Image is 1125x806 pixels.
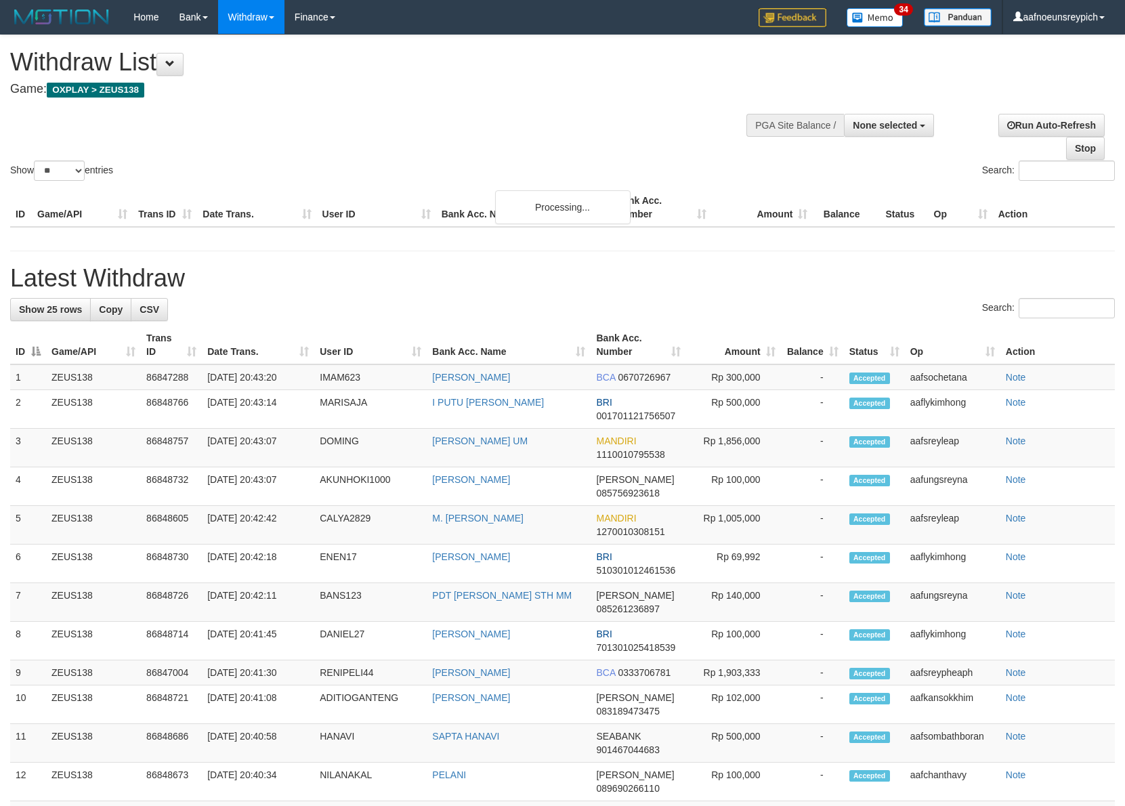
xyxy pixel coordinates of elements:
[46,583,141,622] td: ZEUS138
[34,161,85,181] select: Showentries
[596,410,675,421] span: Copy 001701121756507 to clipboard
[993,188,1115,227] th: Action
[596,551,612,562] span: BRI
[141,545,202,583] td: 86848730
[905,545,1000,583] td: aaflykimhong
[1019,161,1115,181] input: Search:
[314,429,427,467] td: DOMING
[314,583,427,622] td: BANS123
[781,724,844,763] td: -
[596,629,612,639] span: BRI
[314,660,427,685] td: RENIPELI44
[141,326,202,364] th: Trans ID: activate to sort column ascending
[849,731,890,743] span: Accepted
[202,390,314,429] td: [DATE] 20:43:14
[905,506,1000,545] td: aafsreyleap
[849,629,890,641] span: Accepted
[905,429,1000,467] td: aafsreyleap
[10,390,46,429] td: 2
[1006,769,1026,780] a: Note
[905,763,1000,801] td: aafchanthavy
[596,744,659,755] span: Copy 901467044683 to clipboard
[982,161,1115,181] label: Search:
[141,467,202,506] td: 86848732
[849,398,890,409] span: Accepted
[618,372,671,383] span: Copy 0670726967 to clipboard
[849,513,890,525] span: Accepted
[781,390,844,429] td: -
[905,622,1000,660] td: aaflykimhong
[141,364,202,390] td: 86847288
[686,545,781,583] td: Rp 69,992
[686,622,781,660] td: Rp 100,000
[202,326,314,364] th: Date Trans.: activate to sort column ascending
[849,552,890,564] span: Accepted
[905,390,1000,429] td: aaflykimhong
[46,326,141,364] th: Game/API: activate to sort column ascending
[32,188,133,227] th: Game/API
[781,506,844,545] td: -
[611,188,712,227] th: Bank Acc. Number
[10,364,46,390] td: 1
[10,83,736,96] h4: Game:
[432,474,510,485] a: [PERSON_NAME]
[596,372,615,383] span: BCA
[314,364,427,390] td: IMAM623
[781,622,844,660] td: -
[314,467,427,506] td: AKUNHOKI1000
[849,693,890,704] span: Accepted
[1006,667,1026,678] a: Note
[849,668,890,679] span: Accepted
[849,591,890,602] span: Accepted
[314,326,427,364] th: User ID: activate to sort column ascending
[1006,551,1026,562] a: Note
[1006,513,1026,524] a: Note
[46,660,141,685] td: ZEUS138
[141,724,202,763] td: 86848686
[596,590,674,601] span: [PERSON_NAME]
[686,763,781,801] td: Rp 100,000
[596,513,636,524] span: MANDIRI
[314,545,427,583] td: ENEN17
[1019,298,1115,318] input: Search:
[202,583,314,622] td: [DATE] 20:42:11
[314,685,427,724] td: ADITIOGANTENG
[1006,731,1026,742] a: Note
[314,622,427,660] td: DANIEL27
[905,364,1000,390] td: aafsochetana
[781,326,844,364] th: Balance: activate to sort column ascending
[46,763,141,801] td: ZEUS138
[596,397,612,408] span: BRI
[849,373,890,384] span: Accepted
[686,364,781,390] td: Rp 300,000
[905,724,1000,763] td: aafsombathboran
[929,188,993,227] th: Op
[686,685,781,724] td: Rp 102,000
[686,506,781,545] td: Rp 1,005,000
[99,304,123,315] span: Copy
[596,642,675,653] span: Copy 701301025418539 to clipboard
[847,8,904,27] img: Button%20Memo.svg
[436,188,611,227] th: Bank Acc. Name
[1006,436,1026,446] a: Note
[314,763,427,801] td: NILANAKAL
[998,114,1105,137] a: Run Auto-Refresh
[19,304,82,315] span: Show 25 rows
[202,622,314,660] td: [DATE] 20:41:45
[432,667,510,678] a: [PERSON_NAME]
[432,397,544,408] a: I PUTU [PERSON_NAME]
[853,120,917,131] span: None selected
[759,8,826,27] img: Feedback.jpg
[317,188,436,227] th: User ID
[781,364,844,390] td: -
[10,545,46,583] td: 6
[781,467,844,506] td: -
[596,783,659,794] span: Copy 089690266110 to clipboard
[10,506,46,545] td: 5
[596,603,659,614] span: Copy 085261236897 to clipboard
[10,763,46,801] td: 12
[202,724,314,763] td: [DATE] 20:40:58
[10,298,91,321] a: Show 25 rows
[1006,474,1026,485] a: Note
[46,390,141,429] td: ZEUS138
